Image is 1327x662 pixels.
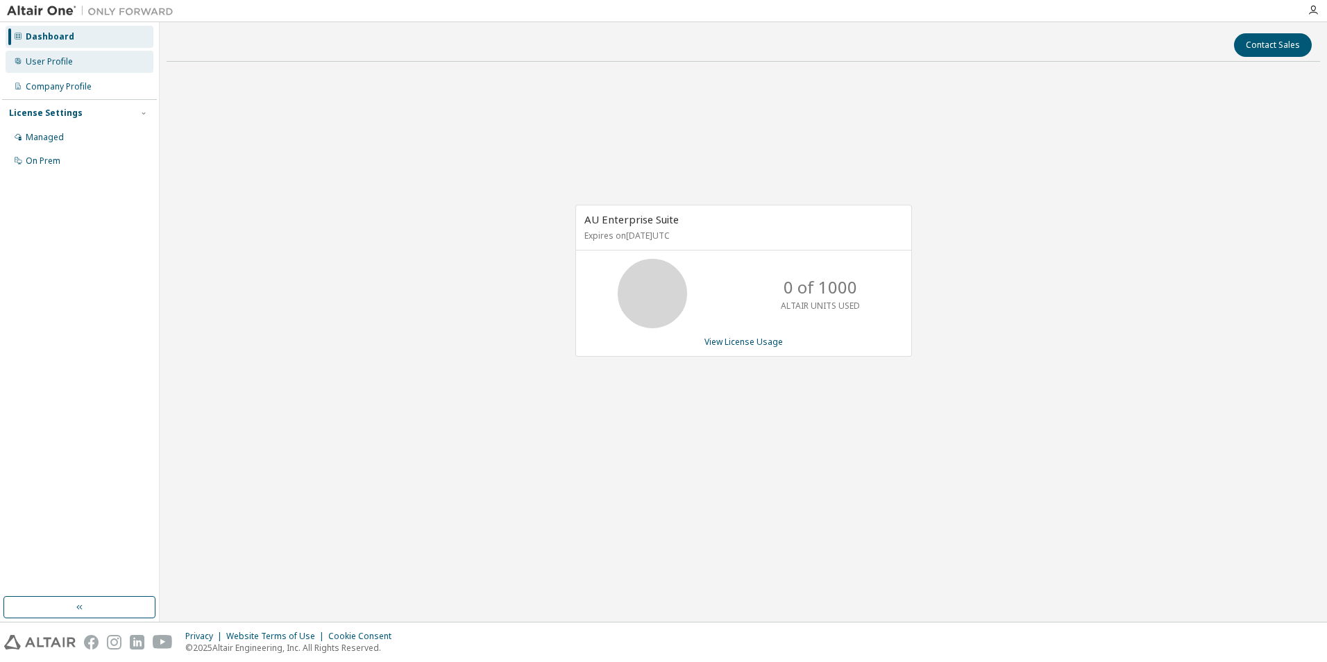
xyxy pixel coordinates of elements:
[4,635,76,650] img: altair_logo.svg
[328,631,400,642] div: Cookie Consent
[26,56,73,67] div: User Profile
[153,635,173,650] img: youtube.svg
[781,300,860,312] p: ALTAIR UNITS USED
[784,275,857,299] p: 0 of 1000
[9,108,83,119] div: License Settings
[185,631,226,642] div: Privacy
[185,642,400,654] p: © 2025 Altair Engineering, Inc. All Rights Reserved.
[704,336,783,348] a: View License Usage
[26,155,60,167] div: On Prem
[26,31,74,42] div: Dashboard
[584,212,679,226] span: AU Enterprise Suite
[107,635,121,650] img: instagram.svg
[84,635,99,650] img: facebook.svg
[1234,33,1312,57] button: Contact Sales
[226,631,328,642] div: Website Terms of Use
[584,230,899,241] p: Expires on [DATE] UTC
[7,4,180,18] img: Altair One
[26,81,92,92] div: Company Profile
[26,132,64,143] div: Managed
[130,635,144,650] img: linkedin.svg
